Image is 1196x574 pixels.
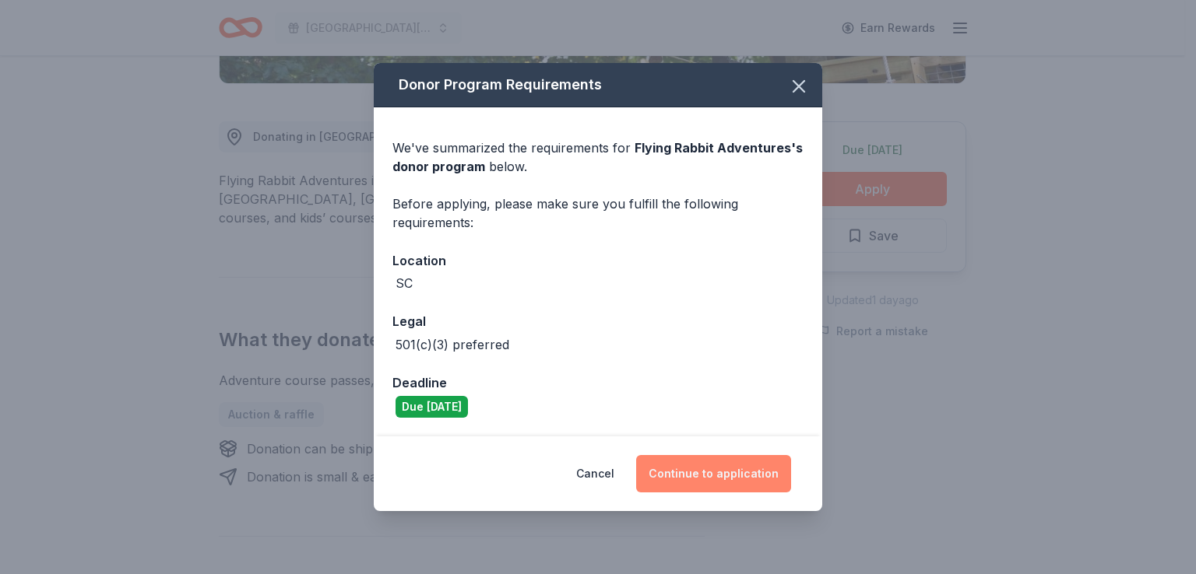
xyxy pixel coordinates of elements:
[396,274,413,292] div: SC
[396,335,509,354] div: 501(c)(3) preferred
[392,373,804,393] div: Deadline
[392,250,804,271] div: Location
[636,455,791,492] button: Continue to application
[374,63,822,107] div: Donor Program Requirements
[392,194,804,232] div: Before applying, please make sure you fulfill the following requirements:
[576,455,614,492] button: Cancel
[392,138,804,176] div: We've summarized the requirements for below.
[396,396,468,418] div: Due [DATE]
[392,311,804,331] div: Legal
